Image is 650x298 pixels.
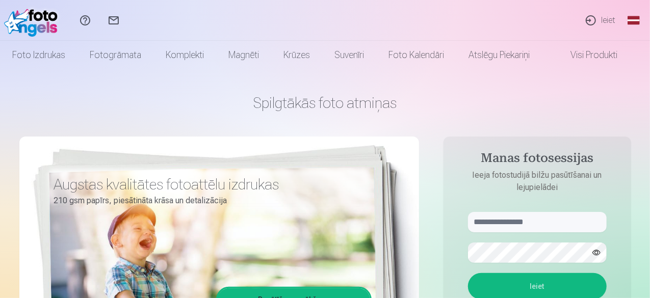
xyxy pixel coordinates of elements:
h4: Manas fotosessijas [458,151,617,169]
a: Fotogrāmata [77,41,153,69]
a: Komplekti [153,41,216,69]
a: Krūzes [271,41,322,69]
a: Visi produkti [542,41,630,69]
img: /fa1 [4,4,63,37]
p: Ieeja fotostudijā bilžu pasūtīšanai un lejupielādei [458,169,617,194]
a: Foto kalendāri [376,41,456,69]
a: Suvenīri [322,41,376,69]
a: Magnēti [216,41,271,69]
h3: Augstas kvalitātes fotoattēlu izdrukas [54,175,364,194]
h1: Spilgtākās foto atmiņas [19,94,631,112]
a: Atslēgu piekariņi [456,41,542,69]
p: 210 gsm papīrs, piesātināta krāsa un detalizācija [54,194,364,208]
